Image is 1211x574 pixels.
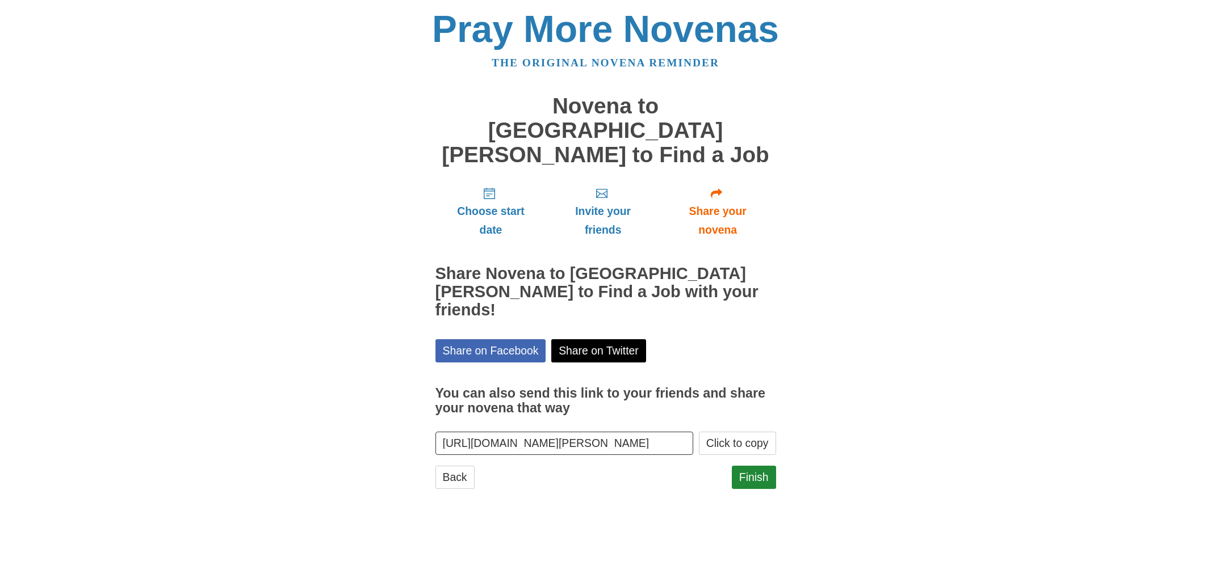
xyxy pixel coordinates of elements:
a: Invite your friends [546,178,659,246]
a: Pray More Novenas [432,8,779,50]
a: Share on Twitter [551,339,646,362]
span: Invite your friends [558,202,648,239]
button: Click to copy [699,432,776,455]
a: Finish [732,466,776,489]
h2: Share Novena to [GEOGRAPHIC_DATA][PERSON_NAME] to Find a Job with your friends! [435,265,776,319]
a: Back [435,466,475,489]
a: The original novena reminder [492,57,719,69]
a: Choose start date [435,178,547,246]
a: Share your novena [660,178,776,246]
span: Choose start date [447,202,535,239]
a: Share on Facebook [435,339,546,362]
h1: Novena to [GEOGRAPHIC_DATA][PERSON_NAME] to Find a Job [435,94,776,167]
span: Share your novena [671,202,765,239]
h3: You can also send this link to your friends and share your novena that way [435,386,776,415]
